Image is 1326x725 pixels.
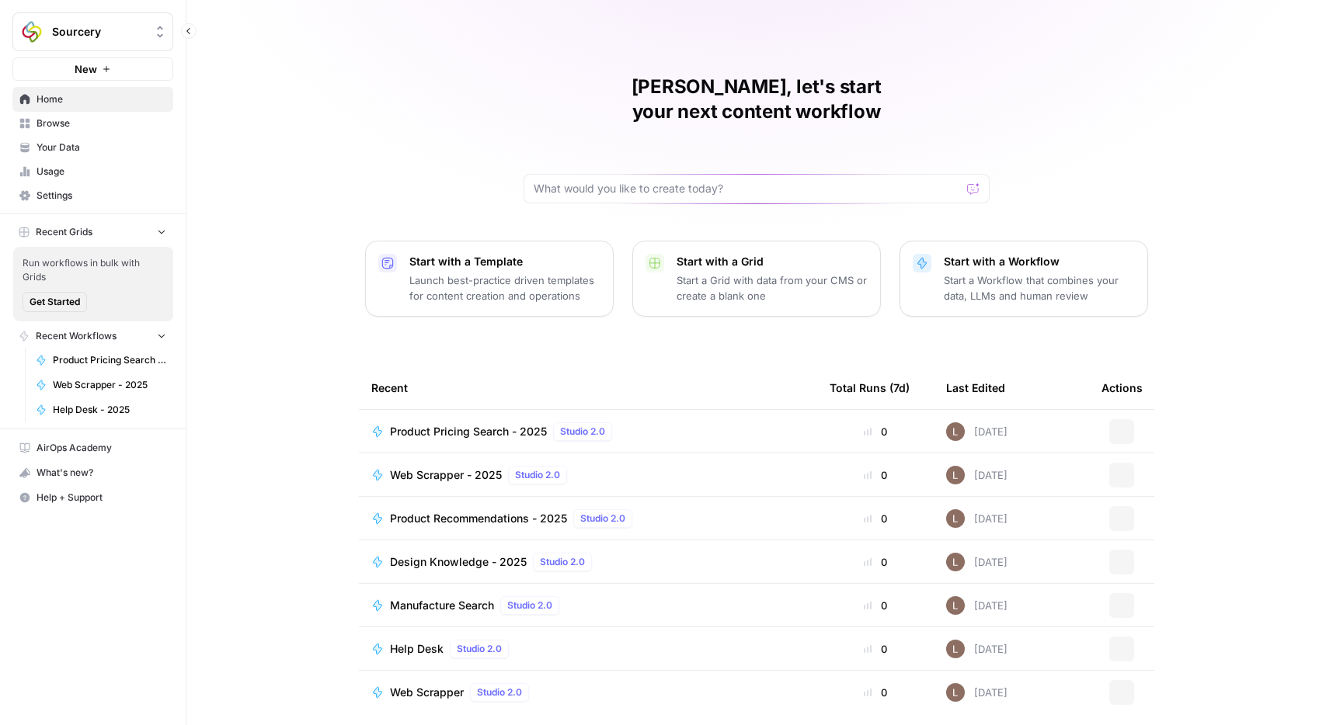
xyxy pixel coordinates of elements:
div: [DATE] [946,640,1008,658]
button: Workspace: Sourcery [12,12,173,51]
span: Usage [37,165,166,179]
div: [DATE] [946,596,1008,615]
span: Recent Grids [36,225,92,239]
button: Start with a WorkflowStart a Workflow that combines your data, LLMs and human review [900,241,1148,317]
span: Get Started [30,295,80,309]
button: Get Started [23,292,87,312]
p: Start a Workflow that combines your data, LLMs and human review [944,272,1135,304]
div: 0 [830,424,921,439]
div: Actions [1102,366,1143,409]
span: Studio 2.0 [580,512,625,526]
span: Product Pricing Search - 2025 [390,424,547,439]
p: Start with a Template [409,254,600,269]
img: muu6utue8gv7desilo8ikjhuo4fq [946,422,965,441]
button: Start with a GridStart a Grid with data from your CMS or create a blank one [632,241,881,317]
div: [DATE] [946,683,1008,702]
span: Studio 2.0 [457,642,502,656]
input: What would you like to create today? [534,181,961,196]
span: Help Desk - 2025 [53,403,166,417]
span: Browse [37,116,166,130]
div: [DATE] [946,422,1008,441]
div: [DATE] [946,509,1008,528]
span: Web Scrapper [390,685,464,700]
a: Web Scrapper - 2025Studio 2.0 [371,466,805,484]
span: Help + Support [37,491,166,505]
div: 0 [830,467,921,483]
button: Start with a TemplateLaunch best-practice driven templates for content creation and operations [365,241,614,317]
span: Run workflows in bulk with Grids [23,256,164,284]
span: Recent Workflows [36,329,117,343]
span: Manufacture Search [390,598,494,613]
button: Recent Workflows [12,324,173,348]
div: 0 [830,685,921,700]
a: Product Pricing Search - 2025Studio 2.0 [371,422,805,441]
h1: [PERSON_NAME], let's start your next content workflow [524,75,990,124]
a: Usage [12,159,173,184]
img: muu6utue8gv7desilo8ikjhuo4fq [946,683,965,702]
div: [DATE] [946,466,1008,484]
div: 0 [830,554,921,570]
div: [DATE] [946,553,1008,571]
span: Studio 2.0 [560,425,605,439]
p: Launch best-practice driven templates for content creation and operations [409,272,600,304]
div: 0 [830,598,921,613]
div: 0 [830,511,921,526]
span: Design Knowledge - 2025 [390,554,527,570]
div: Recent [371,366,805,409]
img: Sourcery Logo [18,18,46,46]
button: Help + Support [12,485,173,510]
span: Settings [37,189,166,203]
div: 0 [830,641,921,657]
a: Browse [12,111,173,136]
a: Web Scrapper - 2025 [29,373,173,397]
a: Help Desk - 2025 [29,397,173,422]
img: muu6utue8gv7desilo8ikjhuo4fq [946,596,965,615]
a: Your Data [12,135,173,160]
a: Help DeskStudio 2.0 [371,640,805,658]
div: Total Runs (7d) [830,366,910,409]
span: Help Desk [390,641,444,657]
a: Web ScrapperStudio 2.0 [371,683,805,702]
span: Your Data [37,140,166,154]
a: Product Pricing Search - 2025 [29,348,173,373]
span: Sourcery [52,24,146,40]
a: AirOps Academy [12,435,173,460]
span: Studio 2.0 [507,598,552,612]
span: Studio 2.0 [477,685,522,699]
button: New [12,57,173,81]
a: Home [12,87,173,112]
span: Product Recommendations - 2025 [390,511,567,526]
span: Studio 2.0 [515,468,560,482]
span: Product Pricing Search - 2025 [53,353,166,367]
p: Start with a Grid [677,254,868,269]
div: What's new? [13,461,172,484]
a: Design Knowledge - 2025Studio 2.0 [371,553,805,571]
img: muu6utue8gv7desilo8ikjhuo4fq [946,466,965,484]
button: What's new? [12,460,173,485]
p: Start a Grid with data from your CMS or create a blank one [677,272,868,304]
span: New [75,61,97,77]
a: Manufacture SearchStudio 2.0 [371,596,805,615]
div: Last Edited [946,366,1005,409]
img: muu6utue8gv7desilo8ikjhuo4fq [946,640,965,658]
a: Settings [12,183,173,208]
span: Web Scrapper - 2025 [390,467,502,483]
span: Home [37,92,166,106]
p: Start with a Workflow [944,254,1135,269]
img: muu6utue8gv7desilo8ikjhuo4fq [946,509,965,528]
a: Product Recommendations - 2025Studio 2.0 [371,509,805,528]
span: Studio 2.0 [540,555,585,569]
img: muu6utue8gv7desilo8ikjhuo4fq [946,553,965,571]
span: Web Scrapper - 2025 [53,378,166,392]
button: Recent Grids [12,220,173,244]
span: AirOps Academy [37,441,166,455]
